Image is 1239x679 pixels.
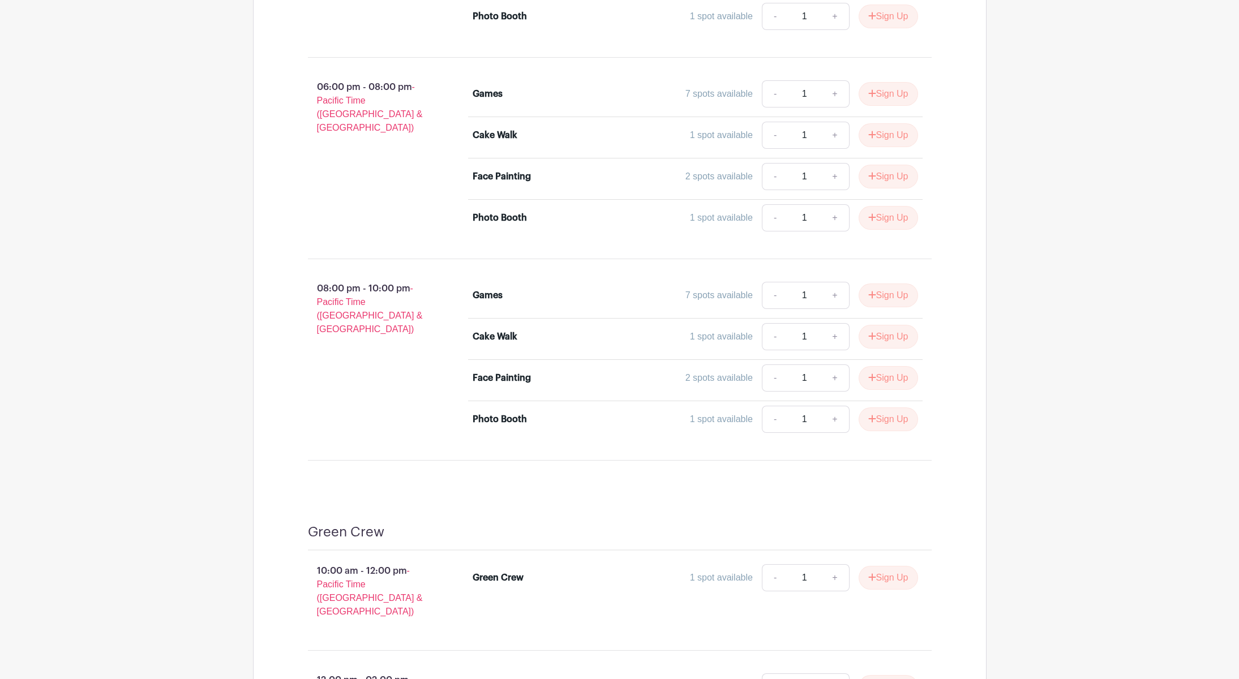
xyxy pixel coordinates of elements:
a: + [821,282,849,309]
div: Green Crew [473,571,524,585]
div: 1 spot available [690,330,753,343]
div: Games [473,87,503,101]
div: 7 spots available [685,87,753,101]
button: Sign Up [859,206,918,230]
div: Cake Walk [473,128,517,142]
div: 1 spot available [690,128,753,142]
div: 2 spots available [685,170,753,183]
button: Sign Up [859,566,918,590]
button: Sign Up [859,82,918,106]
button: Sign Up [859,165,918,188]
a: - [762,80,788,108]
a: + [821,323,849,350]
button: Sign Up [859,5,918,28]
div: 7 spots available [685,289,753,302]
button: Sign Up [859,407,918,431]
button: Sign Up [859,123,918,147]
a: - [762,282,788,309]
a: + [821,564,849,591]
div: 1 spot available [690,211,753,225]
div: 1 spot available [690,412,753,426]
div: 1 spot available [690,10,753,23]
a: - [762,3,788,30]
a: - [762,204,788,231]
h4: Green Crew [308,524,384,540]
div: 2 spots available [685,371,753,385]
button: Sign Up [859,325,918,349]
a: - [762,163,788,190]
a: + [821,204,849,231]
button: Sign Up [859,366,918,390]
div: 1 spot available [690,571,753,585]
div: Face Painting [473,371,531,385]
div: Photo Booth [473,10,527,23]
a: + [821,406,849,433]
a: - [762,122,788,149]
p: 06:00 pm - 08:00 pm [290,76,455,139]
a: - [762,564,788,591]
p: 08:00 pm - 10:00 pm [290,277,455,341]
button: Sign Up [859,283,918,307]
div: Photo Booth [473,211,527,225]
div: Games [473,289,503,302]
a: + [821,80,849,108]
a: - [762,323,788,350]
a: + [821,163,849,190]
p: 10:00 am - 12:00 pm [290,560,455,623]
a: - [762,406,788,433]
a: + [821,122,849,149]
div: Cake Walk [473,330,517,343]
div: Face Painting [473,170,531,183]
a: + [821,364,849,392]
a: - [762,364,788,392]
a: + [821,3,849,30]
div: Photo Booth [473,412,527,426]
